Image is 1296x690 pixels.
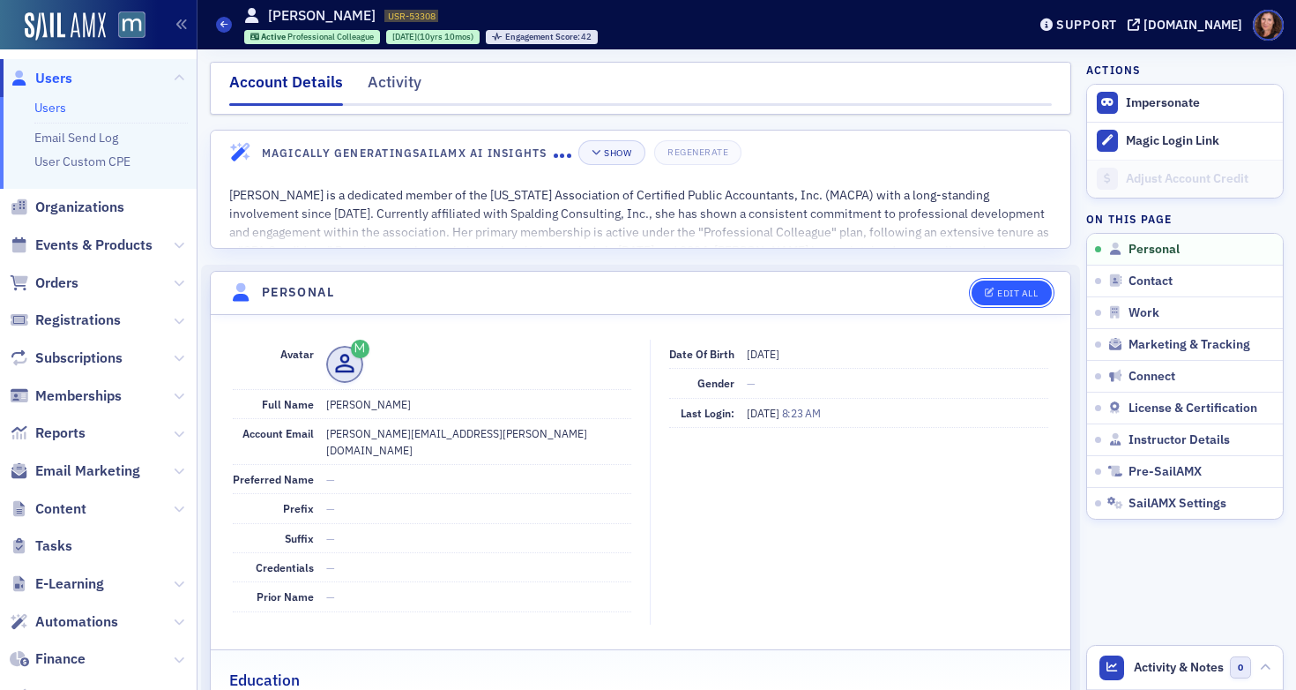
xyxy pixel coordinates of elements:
[388,10,436,22] span: USR-53308
[10,198,124,217] a: Organizations
[10,236,153,255] a: Events & Products
[1128,464,1202,480] span: Pre-SailAMX
[244,30,381,44] div: Active: Active: Professional Colleague
[604,148,631,158] div: Show
[782,406,821,420] span: 8:23 AM
[283,501,314,515] span: Prefix
[35,649,86,669] span: Finance
[257,589,314,604] span: Prior Name
[34,100,66,116] a: Users
[35,311,121,330] span: Registrations
[229,71,343,106] div: Account Details
[35,424,86,443] span: Reports
[1086,62,1141,78] h4: Actions
[285,531,314,545] span: Suffix
[486,30,598,44] div: Engagement Score: 42
[681,406,734,420] span: Last Login:
[1134,658,1224,677] span: Activity & Notes
[10,424,86,443] a: Reports
[1128,369,1175,385] span: Connect
[326,472,335,486] span: —
[35,612,118,632] span: Automations
[368,71,421,103] div: Activity
[747,376,756,390] span: —
[10,649,86,669] a: Finance
[262,145,554,161] h4: Magically Generating SailAMX AI Insights
[35,198,124,217] span: Organizations
[578,140,644,165] button: Show
[262,397,314,411] span: Full Name
[1128,242,1180,258] span: Personal
[1143,17,1242,33] div: [DOMAIN_NAME]
[118,11,145,39] img: SailAMX
[326,560,335,574] span: —
[505,31,582,42] span: Engagement Score :
[35,574,104,594] span: E-Learning
[106,11,145,41] a: View Homepage
[1230,656,1252,679] span: 0
[1126,133,1274,149] div: Magic Login Link
[1128,496,1226,512] span: SailAMX Settings
[35,274,78,293] span: Orders
[35,499,86,519] span: Content
[1126,171,1274,187] div: Adjust Account Credit
[10,612,118,632] a: Automations
[242,426,314,440] span: Account Email
[34,130,118,146] a: Email Send Log
[1128,19,1248,31] button: [DOMAIN_NAME]
[10,349,123,368] a: Subscriptions
[35,461,140,481] span: Email Marketing
[1128,401,1257,416] span: License & Certification
[35,536,72,556] span: Tasks
[386,30,480,44] div: 2014-10-16 00:00:00
[654,140,741,165] button: Regenerate
[1056,17,1117,33] div: Support
[10,536,72,556] a: Tasks
[10,311,121,330] a: Registrations
[505,33,592,42] div: 42
[1128,305,1159,321] span: Work
[10,461,140,481] a: Email Marketing
[287,31,374,42] span: Professional Colleague
[392,31,417,42] span: [DATE]
[1128,337,1250,353] span: Marketing & Tracking
[326,531,335,545] span: —
[233,472,314,486] span: Preferred Name
[1087,160,1283,198] a: Adjust Account Credit
[1253,10,1284,41] span: Profile
[10,574,104,594] a: E-Learning
[35,236,153,255] span: Events & Products
[10,274,78,293] a: Orders
[1128,432,1230,448] span: Instructor Details
[326,390,631,418] dd: [PERSON_NAME]
[10,499,86,519] a: Content
[1086,211,1284,227] h4: On this page
[747,406,782,420] span: [DATE]
[256,560,314,574] span: Credentials
[35,349,123,368] span: Subscriptions
[1126,95,1200,111] button: Impersonate
[250,31,375,42] a: Active Professional Colleague
[997,289,1038,298] div: Edit All
[35,69,72,88] span: Users
[747,347,779,361] span: [DATE]
[392,31,473,42] div: (10yrs 10mos)
[1087,122,1283,160] button: Magic Login Link
[280,347,314,361] span: Avatar
[25,12,106,41] img: SailAMX
[10,69,72,88] a: Users
[697,376,734,390] span: Gender
[34,154,130,169] a: User Custom CPE
[326,589,335,604] span: —
[10,386,122,406] a: Memberships
[669,347,734,361] span: Date of Birth
[268,6,376,26] h1: [PERSON_NAME]
[326,419,631,464] dd: [PERSON_NAME][EMAIL_ADDRESS][PERSON_NAME][DOMAIN_NAME]
[326,501,335,515] span: —
[35,386,122,406] span: Memberships
[261,31,287,42] span: Active
[1128,274,1173,289] span: Contact
[972,281,1051,305] button: Edit All
[262,283,334,302] h4: Personal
